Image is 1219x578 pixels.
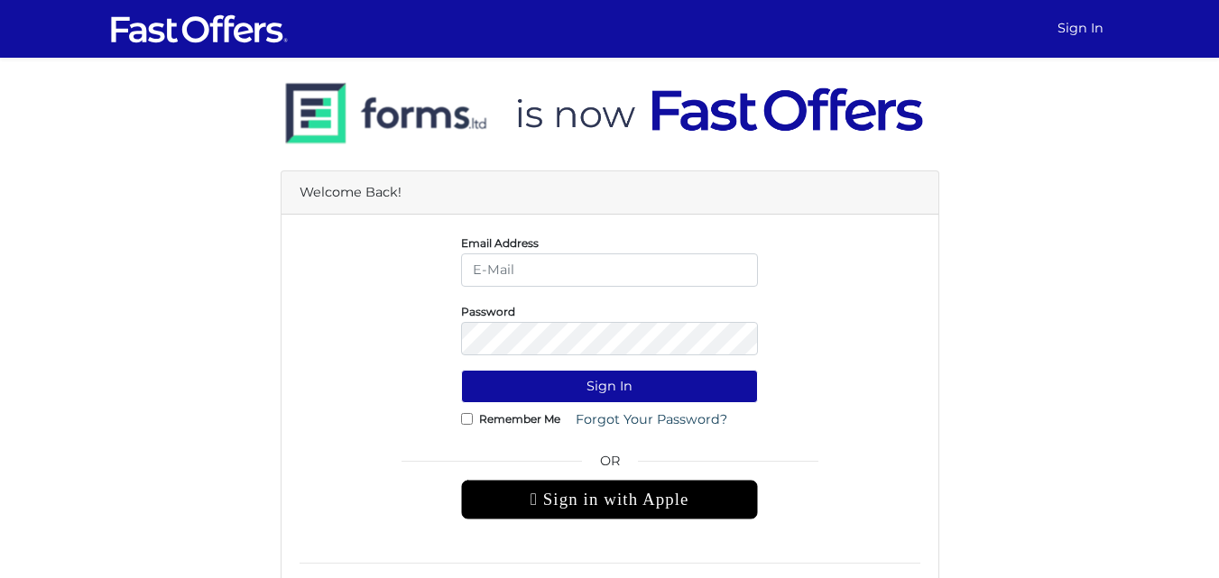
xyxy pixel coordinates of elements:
[461,253,758,287] input: E-Mail
[461,309,515,314] label: Password
[1050,11,1111,46] a: Sign In
[461,480,758,519] div: Sign in with Apple
[461,241,539,245] label: Email Address
[282,171,938,215] div: Welcome Back!
[479,417,560,421] label: Remember Me
[564,403,739,436] a: Forgot Your Password?
[461,451,758,480] span: OR
[461,370,758,403] button: Sign In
